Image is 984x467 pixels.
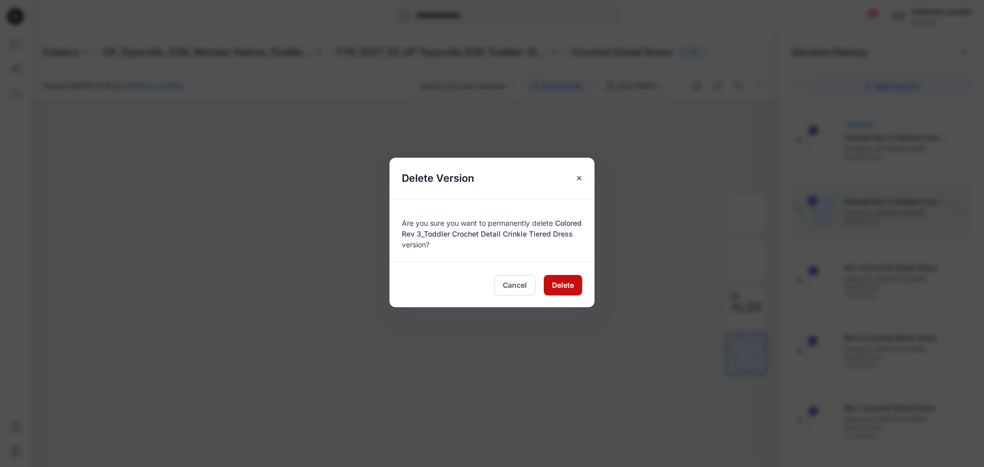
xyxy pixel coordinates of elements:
button: Cancel [494,275,536,295]
div: Are you sure you want to permanently delete version? [402,211,582,250]
span: Delete [552,280,574,290]
h5: Delete Version [389,158,486,199]
span: Cancel [503,280,527,290]
button: Close [570,169,588,187]
button: Delete [544,275,582,295]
